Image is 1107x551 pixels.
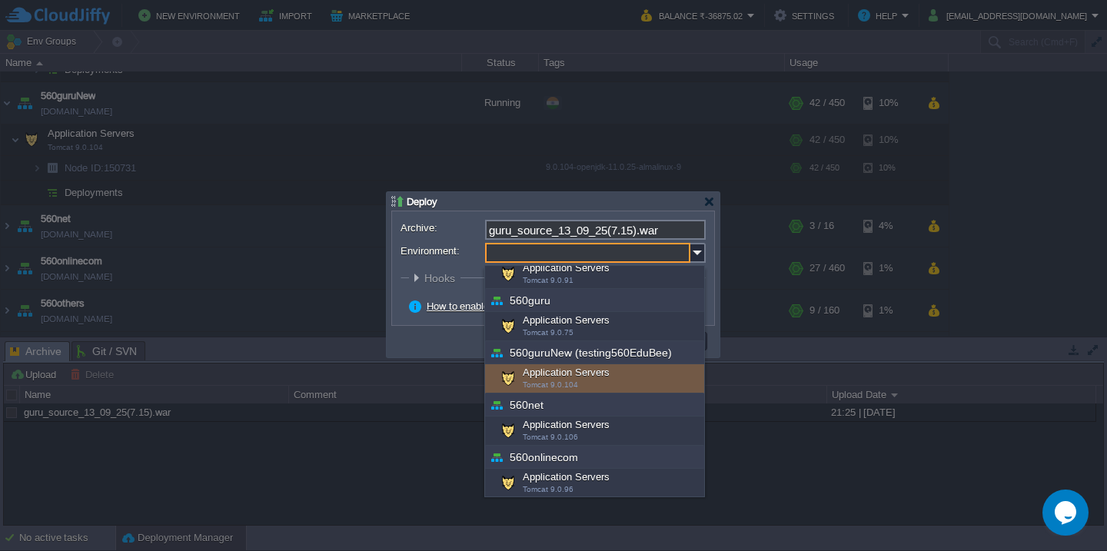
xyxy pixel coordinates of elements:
[401,243,484,259] label: Environment:
[485,341,704,364] div: 560guruNew (testing560EduBee)
[485,446,704,469] div: 560onlinecom
[401,220,484,236] label: Archive:
[523,485,573,493] span: Tomcat 9.0.96
[407,196,437,207] span: Deploy
[523,276,573,284] span: Tomcat 9.0.91
[1042,490,1092,536] iframe: chat widget
[485,260,704,289] div: Application Servers
[485,469,704,498] div: Application Servers
[485,289,704,312] div: 560guru
[485,417,704,446] div: Application Servers
[523,433,578,441] span: Tomcat 9.0.106
[424,272,459,284] span: Hooks
[485,364,704,393] div: Application Servers
[485,312,704,341] div: Application Servers
[523,380,578,389] span: Tomcat 9.0.104
[485,393,704,417] div: 560net
[523,328,573,337] span: Tomcat 9.0.75
[427,300,611,312] a: How to enable zero-downtime deployment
